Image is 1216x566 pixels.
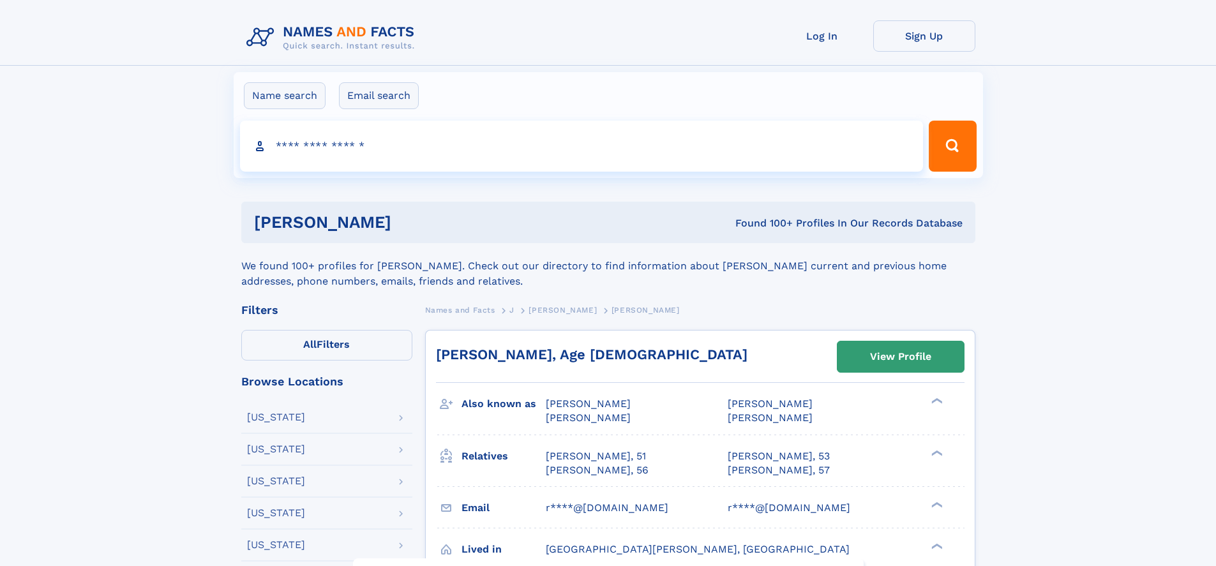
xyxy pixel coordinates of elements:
h3: Lived in [462,539,546,560]
a: View Profile [837,341,964,372]
div: Found 100+ Profiles In Our Records Database [563,216,963,230]
label: Filters [241,330,412,361]
div: [US_STATE] [247,508,305,518]
a: [PERSON_NAME] [529,302,597,318]
a: [PERSON_NAME], 53 [728,449,830,463]
img: Logo Names and Facts [241,20,425,55]
div: We found 100+ profiles for [PERSON_NAME]. Check out our directory to find information about [PERS... [241,243,975,289]
button: Search Button [929,121,976,172]
span: All [303,338,317,350]
a: [PERSON_NAME], 51 [546,449,646,463]
h1: [PERSON_NAME] [254,214,564,230]
h3: Relatives [462,445,546,467]
div: [US_STATE] [247,412,305,422]
a: Names and Facts [425,302,495,318]
h3: Email [462,497,546,519]
div: ❯ [928,397,943,405]
div: [US_STATE] [247,444,305,454]
a: J [509,302,514,318]
span: [PERSON_NAME] [728,412,813,424]
a: [PERSON_NAME], Age [DEMOGRAPHIC_DATA] [436,346,747,362]
a: [PERSON_NAME], 56 [546,463,649,477]
label: Name search [244,82,326,109]
h3: Also known as [462,393,546,415]
div: Filters [241,304,412,316]
a: Sign Up [873,20,975,52]
div: ❯ [928,449,943,457]
span: J [509,306,514,315]
div: View Profile [870,342,931,371]
span: [PERSON_NAME] [546,412,631,424]
a: [PERSON_NAME], 57 [728,463,830,477]
div: Browse Locations [241,376,412,387]
div: ❯ [928,500,943,509]
span: [PERSON_NAME] [529,306,597,315]
div: ❯ [928,542,943,550]
a: Log In [771,20,873,52]
input: search input [240,121,924,172]
span: [PERSON_NAME] [612,306,680,315]
span: [PERSON_NAME] [728,398,813,410]
div: [US_STATE] [247,540,305,550]
span: [GEOGRAPHIC_DATA][PERSON_NAME], [GEOGRAPHIC_DATA] [546,543,850,555]
div: [US_STATE] [247,476,305,486]
label: Email search [339,82,419,109]
span: [PERSON_NAME] [546,398,631,410]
